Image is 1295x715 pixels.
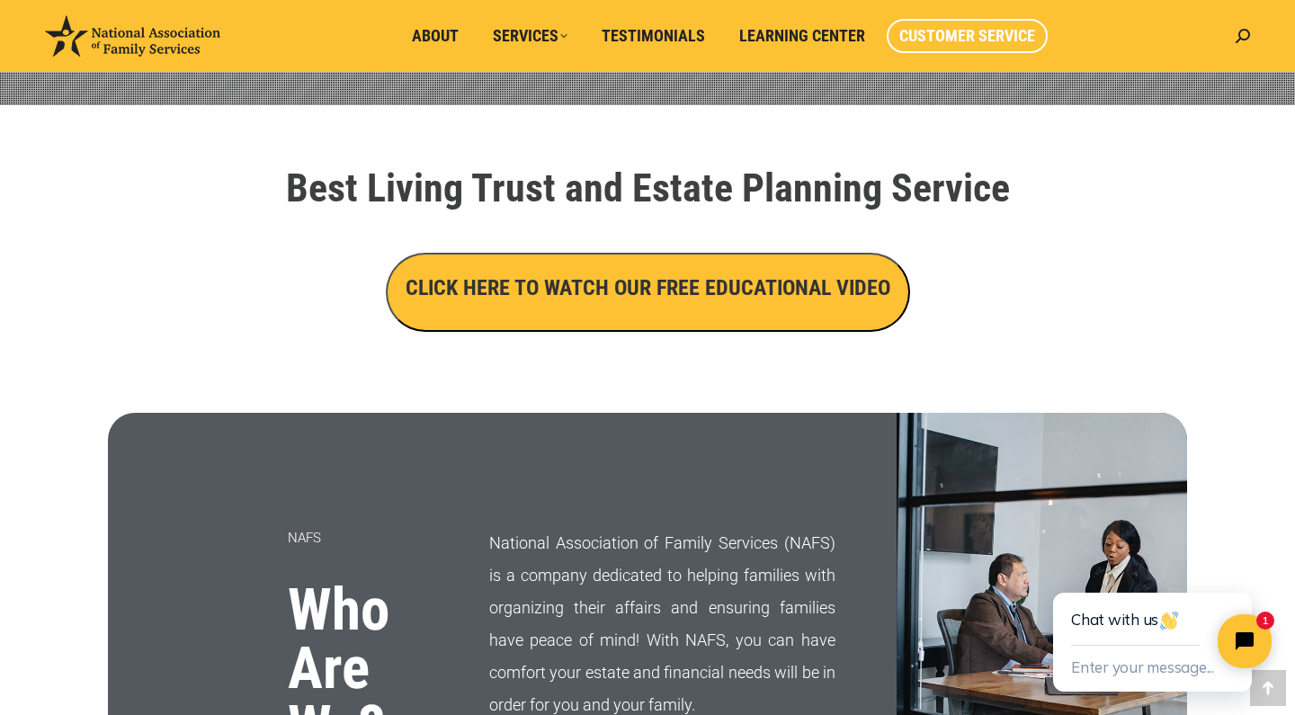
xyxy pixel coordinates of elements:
[899,26,1035,46] span: Customer Service
[589,19,718,53] a: Testimonials
[406,273,890,303] h3: CLICK HERE TO WATCH OUR FREE EDUCATIONAL VIDEO
[1013,535,1295,715] iframe: Tidio Chat
[412,26,459,46] span: About
[602,26,705,46] span: Testimonials
[288,522,444,554] p: NAFS
[386,280,910,299] a: CLICK HERE TO WATCH OUR FREE EDUCATIONAL VIDEO
[399,19,471,53] a: About
[727,19,878,53] a: Learning Center
[493,26,567,46] span: Services
[386,253,910,332] button: CLICK HERE TO WATCH OUR FREE EDUCATIONAL VIDEO
[144,168,1151,208] h1: Best Living Trust and Estate Planning Service
[45,15,220,57] img: National Association of Family Services
[739,26,865,46] span: Learning Center
[887,19,1048,53] a: Customer Service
